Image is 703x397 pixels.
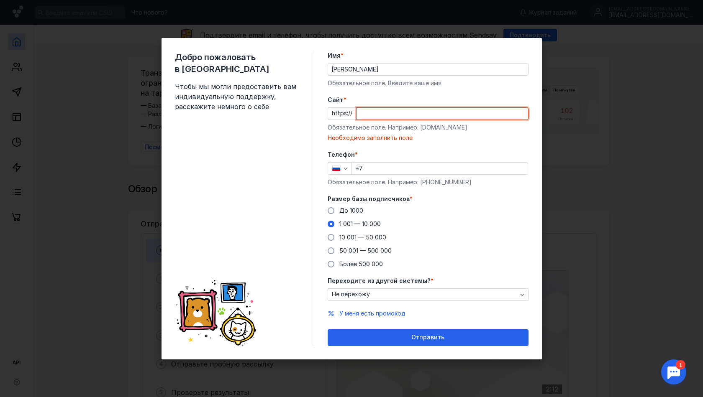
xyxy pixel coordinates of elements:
[175,81,300,112] span: Чтобы мы могли предоставить вам индивидуальную поддержку, расскажите немного о себе
[339,310,405,317] span: У меня есть промокод
[328,51,341,60] span: Имя
[328,277,431,285] span: Переходите из другой системы?
[328,178,529,186] div: Обязательное поле. Например: [PHONE_NUMBER]
[339,247,392,254] span: 50 001 — 500 000
[339,207,363,214] span: До 1000
[328,150,355,159] span: Телефон
[328,79,529,87] div: Обязательное поле. Введите ваше имя
[339,220,381,227] span: 1 001 — 10 000
[19,5,28,14] div: 1
[411,334,444,341] span: Отправить
[328,123,529,132] div: Обязательное поле. Например: [DOMAIN_NAME]
[328,329,529,346] button: Отправить
[175,51,300,75] span: Добро пожаловать в [GEOGRAPHIC_DATA]
[328,134,529,142] div: Необходимо заполнить поле
[339,234,386,241] span: 10 001 — 50 000
[339,309,405,318] button: У меня есть промокод
[328,195,410,203] span: Размер базы подписчиков
[332,291,370,298] span: Не перехожу
[328,288,529,301] button: Не перехожу
[339,260,383,267] span: Более 500 000
[328,96,344,104] span: Cайт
